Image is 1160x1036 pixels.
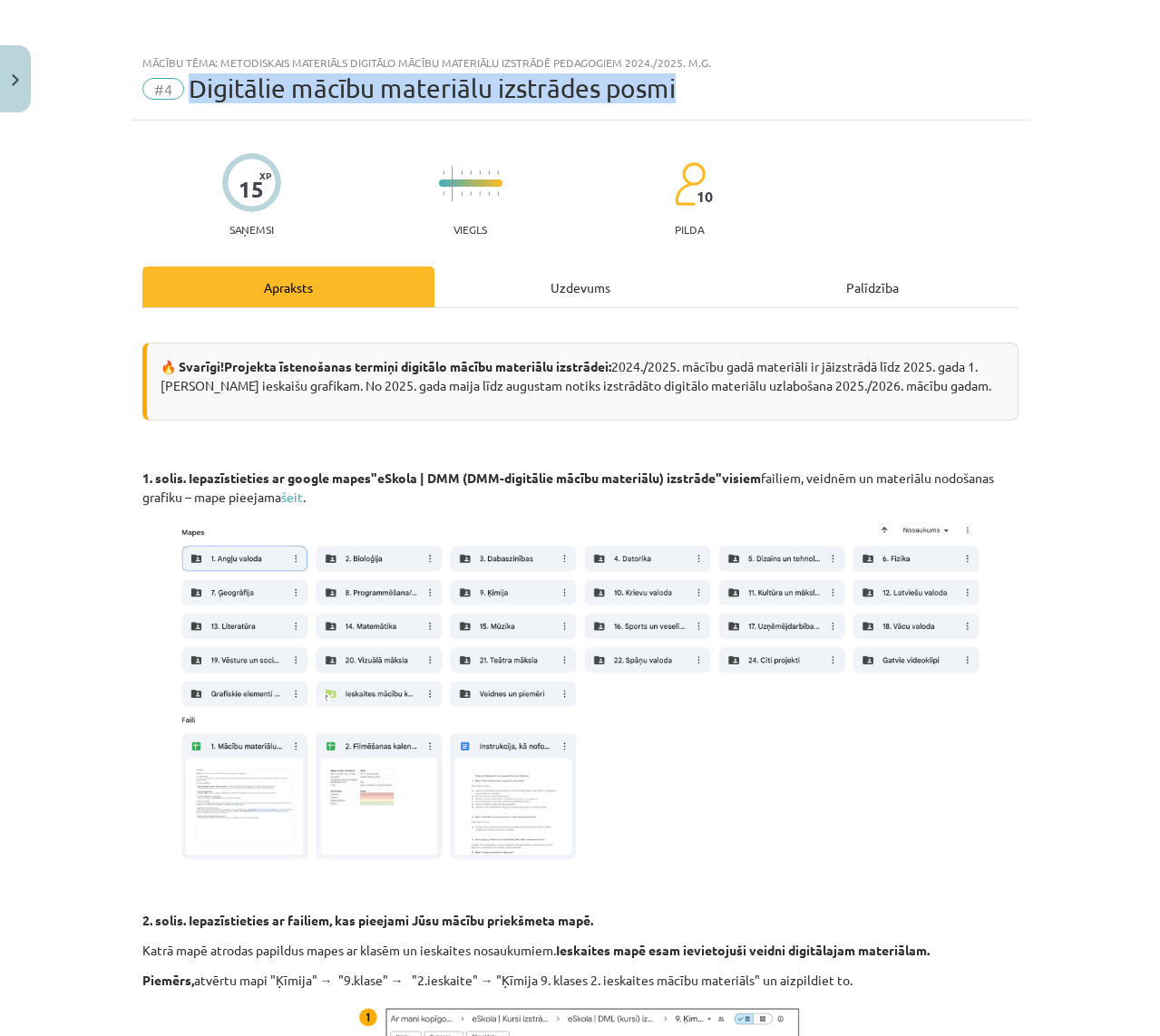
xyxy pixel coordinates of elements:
span: Digitālie mācību materiālu izstrādes posmi [189,73,676,103]
img: icon-short-line-57e1e144782c952c97e751825c79c345078a6d821885a25fce030b3d8c18986b.svg [479,191,481,196]
img: icon-short-line-57e1e144782c952c97e751825c79c345078a6d821885a25fce030b3d8c18986b.svg [497,170,499,175]
strong: 2. solis. Iepazīstieties ar failiem, kas pieejami Jūsu mācību priekšmeta mapē. [142,912,593,928]
p: failiem, veidnēm un materiālu nodošanas grafiku – mape pieejama . [142,469,1019,507]
strong: Ieskaites mapē esam ievietojuši veidni digitālajam materiālam. [556,942,930,958]
div: Palīdzība [726,266,1019,307]
a: šeit [281,489,303,505]
img: icon-short-line-57e1e144782c952c97e751825c79c345078a6d821885a25fce030b3d8c18986b.svg [443,191,444,196]
p: Katrā mapē atrodas papildus mapes ar klasēm un ieskaites nosaukumiem. [142,941,1019,960]
div: Apraksts [142,266,434,307]
img: icon-short-line-57e1e144782c952c97e751825c79c345078a6d821885a25fce030b3d8c18986b.svg [470,170,472,175]
p: Saņemsi [222,223,281,236]
div: Uzdevums [434,266,726,307]
img: icon-short-line-57e1e144782c952c97e751825c79c345078a6d821885a25fce030b3d8c18986b.svg [461,191,463,196]
img: icon-short-line-57e1e144782c952c97e751825c79c345078a6d821885a25fce030b3d8c18986b.svg [479,170,481,175]
img: students-c634bb4e5e11cddfef0936a35e636f08e4e9abd3cc4e673bd6f9a4125e45ecb1.svg [674,161,706,207]
span: #4 [142,78,184,100]
img: icon-short-line-57e1e144782c952c97e751825c79c345078a6d821885a25fce030b3d8c18986b.svg [488,191,490,196]
p: pilda [675,223,704,236]
b: 🔥 Svarīgi! [161,358,224,374]
strong: Projekta īstenošanas termiņi digitālo mācību materiālu izstrādei: [224,358,611,374]
img: icon-short-line-57e1e144782c952c97e751825c79c345078a6d821885a25fce030b3d8c18986b.svg [497,191,499,196]
img: icon-short-line-57e1e144782c952c97e751825c79c345078a6d821885a25fce030b3d8c18986b.svg [488,170,490,175]
strong: Piemērs, [142,972,194,988]
img: icon-short-line-57e1e144782c952c97e751825c79c345078a6d821885a25fce030b3d8c18986b.svg [443,170,444,175]
div: Mācību tēma: Metodiskais materiāls digitālo mācību materiālu izstrādē pedagogiem 2024./2025. m.g. [142,56,1019,69]
p: atvērtu mapi "Ķīmija" → "9.klase" → "2.ieskaite" → "Ķīmija 9. klases 2. ieskaites mācību materiāl... [142,971,1019,990]
img: icon-close-lesson-0947bae3869378f0d4975bcd49f059093ad1ed9edebbc8119c70593378902aed.svg [12,74,19,86]
b: "eSkola | DMM (DMM-digitālie mācību materiālu) izstrāde" [371,470,722,486]
b: Iepazīstieties ar google mapes [189,470,371,486]
span: XP [259,170,271,180]
img: icon-short-line-57e1e144782c952c97e751825c79c345078a6d821885a25fce030b3d8c18986b.svg [470,191,472,196]
img: icon-long-line-d9ea69661e0d244f92f715978eff75569469978d946b2353a9bb055b3ed8787d.svg [452,166,453,201]
p: Viegls [453,223,487,236]
div: 15 [239,177,264,202]
b: visiem [722,470,761,486]
strong: 1. solis. [142,470,186,486]
p: 2024./2025. mācību gadā materiāli ir jāizstrādā līdz 2025. gada 1. [PERSON_NAME] ieskaišu grafika... [161,357,1004,395]
img: icon-short-line-57e1e144782c952c97e751825c79c345078a6d821885a25fce030b3d8c18986b.svg [461,170,463,175]
span: 10 [697,189,713,205]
